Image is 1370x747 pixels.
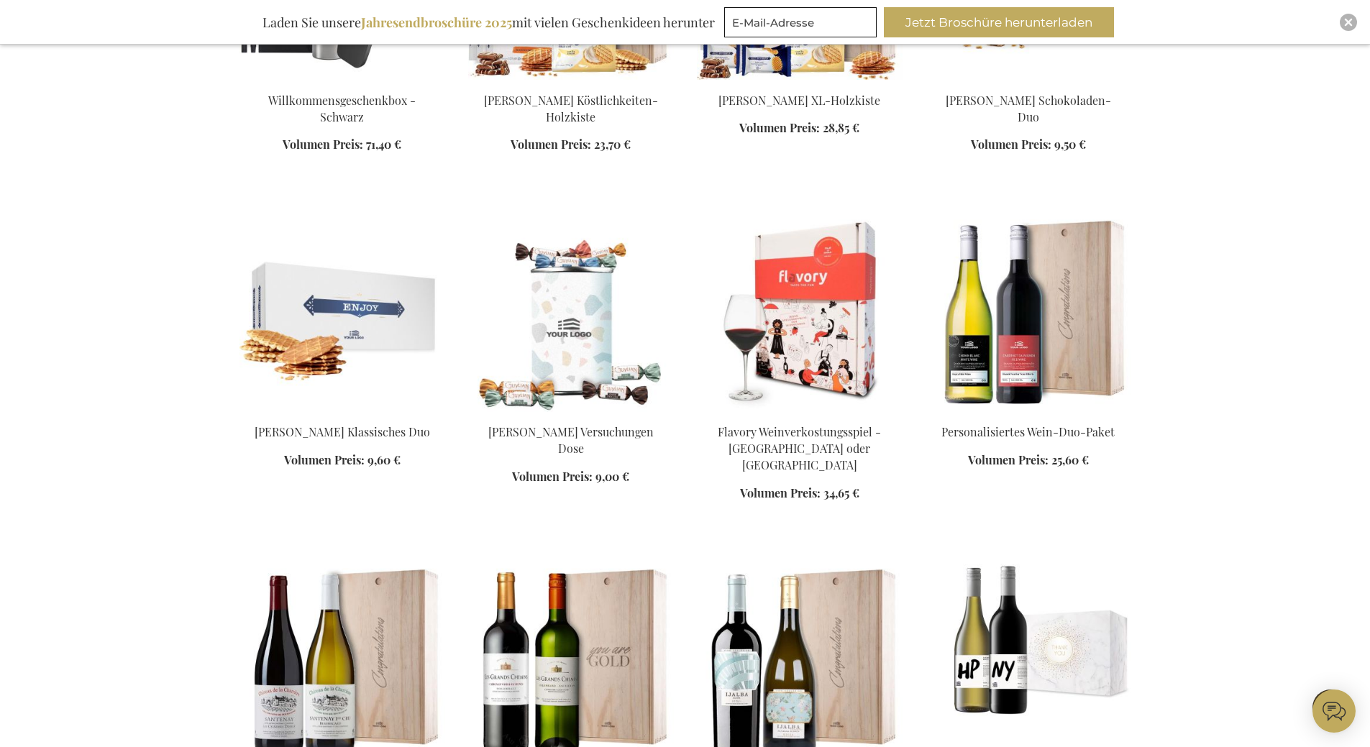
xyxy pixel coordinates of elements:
[697,406,903,420] a: Flavory Weinverkostungsspiel - Italien oder Spanien
[941,424,1115,439] a: Personalisiertes Wein-Duo-Paket
[740,485,821,500] span: Volumen Preis:
[823,120,859,135] span: 28,85 €
[926,406,1131,420] a: Personalisiertes Wein-Duo-Paket
[968,452,1089,469] a: Volumen Preis: 25,60 €
[926,211,1131,412] img: Personalisiertes Wein-Duo-Paket
[488,424,654,456] a: [PERSON_NAME] Versuchungen Dose
[366,137,401,152] span: 71,40 €
[739,120,859,137] a: Volumen Preis: 28,85 €
[1051,452,1089,467] span: 25,60 €
[697,74,903,88] a: Jules Destrooper XL Wooden Box Personalised 1
[740,485,859,502] a: Volumen Preis: 34,65 €
[1312,689,1356,733] iframe: belco-activator-frame
[594,137,631,152] span: 23,70 €
[739,120,820,135] span: Volumen Preis:
[283,137,363,152] span: Volumen Preis:
[946,93,1111,124] a: [PERSON_NAME] Schokoladen-Duo
[239,406,445,420] a: Jules Destrooper Classic Duo
[256,7,721,37] div: Laden Sie unsere mit vielen Geschenkideen herunter
[968,452,1049,467] span: Volumen Preis:
[468,211,674,412] img: Guylian Versuchungen Dose
[718,93,880,108] a: [PERSON_NAME] XL-Holzkiste
[823,485,859,500] span: 34,65 €
[724,7,877,37] input: E-Mail-Adresse
[511,137,591,152] span: Volumen Preis:
[284,452,365,467] span: Volumen Preis:
[926,74,1131,88] a: Jules Destrooper Chocolate Duo
[367,452,401,467] span: 9,60 €
[255,424,430,439] a: [PERSON_NAME] Klassisches Duo
[361,14,512,31] b: Jahresendbroschüre 2025
[283,137,401,153] a: Volumen Preis: 71,40 €
[239,74,445,88] a: Welcome Aboard Gift Box - Black
[468,406,674,420] a: Guylian Versuchungen Dose
[724,7,881,42] form: marketing offers and promotions
[239,211,445,412] img: Jules Destrooper Classic Duo
[511,137,631,153] a: Volumen Preis: 23,70 €
[1054,137,1086,152] span: 9,50 €
[1344,18,1353,27] img: Close
[468,74,674,88] a: Jules Destrooper Delights Wooden Box Personalised
[268,93,416,124] a: Willkommensgeschenkbox - Schwarz
[971,137,1051,152] span: Volumen Preis:
[512,469,593,484] span: Volumen Preis:
[595,469,629,484] span: 9,00 €
[284,452,401,469] a: Volumen Preis: 9,60 €
[884,7,1114,37] button: Jetzt Broschüre herunterladen
[718,424,881,472] a: Flavory Weinverkostungsspiel - [GEOGRAPHIC_DATA] oder [GEOGRAPHIC_DATA]
[1340,14,1357,31] div: Close
[971,137,1086,153] a: Volumen Preis: 9,50 €
[697,211,903,412] img: Flavory Weinverkostungsspiel - Italien oder Spanien
[512,469,629,485] a: Volumen Preis: 9,00 €
[484,93,658,124] a: [PERSON_NAME] Köstlichkeiten-Holzkiste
